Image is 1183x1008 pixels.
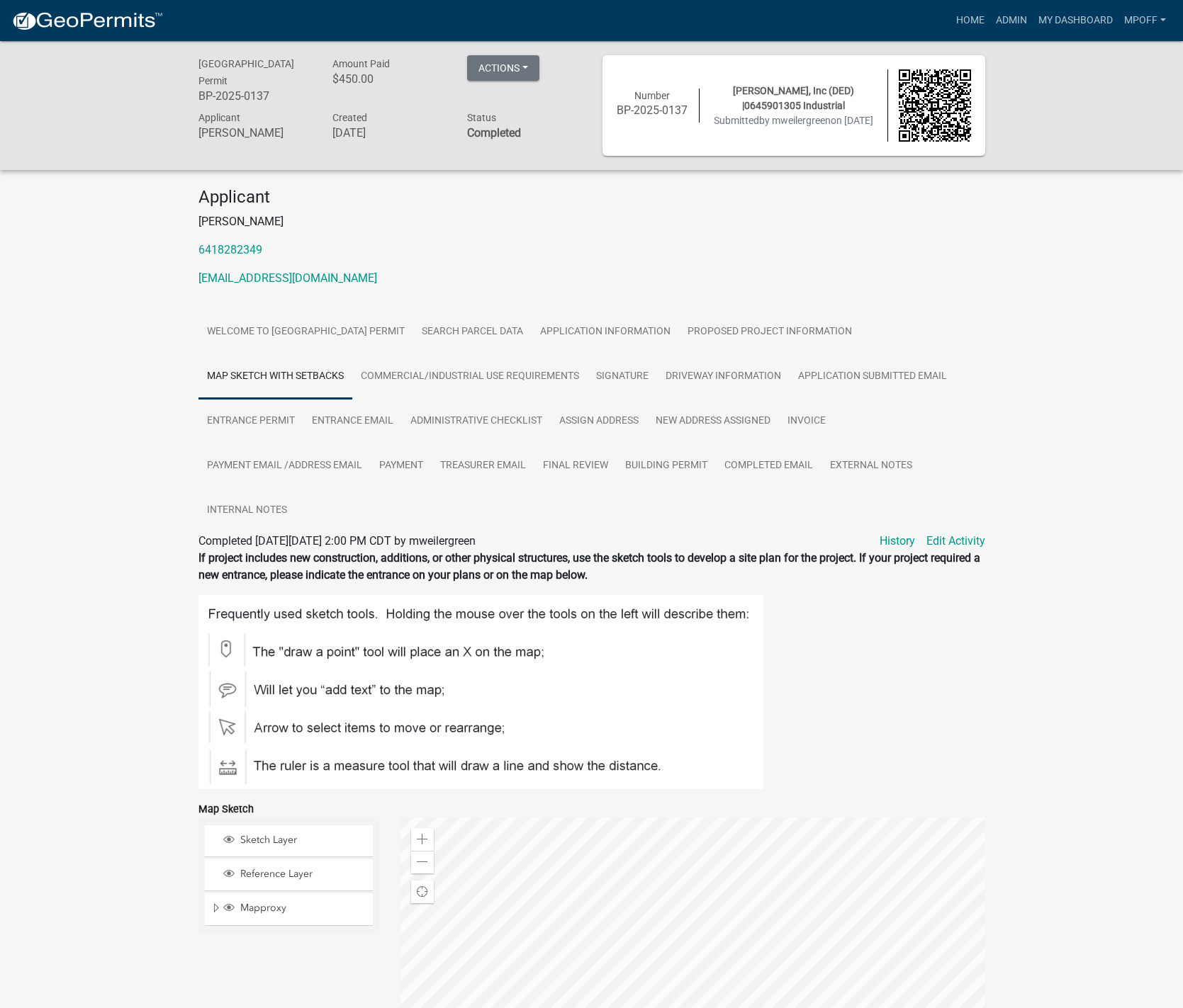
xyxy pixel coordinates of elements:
[1033,7,1118,34] a: My Dashboard
[411,828,434,851] div: Zoom in
[198,551,980,582] strong: If project includes new construction, additions, or other physical structures, use the sketch too...
[198,534,476,548] span: Completed [DATE][DATE] 2:00 PM CDT by mweilergreen
[198,58,294,86] span: [GEOGRAPHIC_DATA] Permit
[467,126,521,140] strong: Completed
[205,893,373,926] li: Mapproxy
[534,443,617,489] a: Final Review
[198,271,377,285] a: [EMAIL_ADDRESS][DOMAIN_NAME]
[679,310,860,355] a: Proposed Project Information
[714,115,873,126] span: Submitted on [DATE]
[198,112,240,123] span: Applicant
[198,213,985,230] p: [PERSON_NAME]
[467,112,496,123] span: Status
[716,443,822,489] a: Completed Email
[352,354,588,400] a: Commercial/Industrial Use Requirements
[332,112,367,123] span: Created
[899,69,971,142] img: QR code
[198,354,352,400] a: Map Sketch with Setbacks
[990,7,1033,34] a: Admin
[532,310,679,355] a: Application Information
[198,89,312,103] h6: BP-2025-0137
[237,834,368,846] span: Sketch Layer
[237,902,368,914] span: Mapproxy
[467,55,539,81] button: Actions
[617,443,716,489] a: Building Permit
[634,90,670,101] span: Number
[371,443,432,489] a: Payment
[617,103,689,117] h6: BP-2025-0137
[221,868,368,882] div: Reference Layer
[205,859,373,891] li: Reference Layer
[880,533,915,550] a: History
[411,880,434,903] div: Find my location
[951,7,990,34] a: Home
[198,310,413,355] a: Welcome to [GEOGRAPHIC_DATA] Permit
[203,822,374,930] ul: Layer List
[779,399,834,444] a: Invoice
[657,354,790,400] a: Driveway Information
[205,825,373,857] li: Sketch Layer
[198,243,262,256] a: 6418282349
[402,399,551,444] a: Administrative Checklist
[332,126,446,140] h6: [DATE]
[733,85,854,111] span: [PERSON_NAME], Inc (DED) |0645901305 Industrial
[551,399,647,444] a: Assign Address
[1118,7,1172,34] a: mpoff
[237,868,368,880] span: Reference Layer
[198,805,254,815] label: Map Sketch
[198,595,763,789] img: image_97ed9cae-01dc-4ac4-a71c-9c080478c434.png
[198,126,312,140] h6: [PERSON_NAME]
[198,399,303,444] a: Entrance Permit
[411,851,434,873] div: Zoom out
[198,187,985,208] h4: Applicant
[303,399,402,444] a: Entrance Email
[822,443,921,489] a: External Notes
[221,834,368,848] div: Sketch Layer
[647,399,779,444] a: New Address Assigned
[198,443,371,489] a: Payment Email /Address Email
[759,115,831,126] span: by mweilergreen
[926,533,985,550] a: Edit Activity
[432,443,534,489] a: Treasurer Email
[790,354,955,400] a: Application Submitted Email
[221,902,368,916] div: Mapproxy
[588,354,657,400] a: Signature
[332,72,446,86] h6: $450.00
[211,902,221,917] span: Expand
[198,488,296,533] a: Internal Notes
[413,310,532,355] a: Search Parcel Data
[332,58,390,69] span: Amount Paid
